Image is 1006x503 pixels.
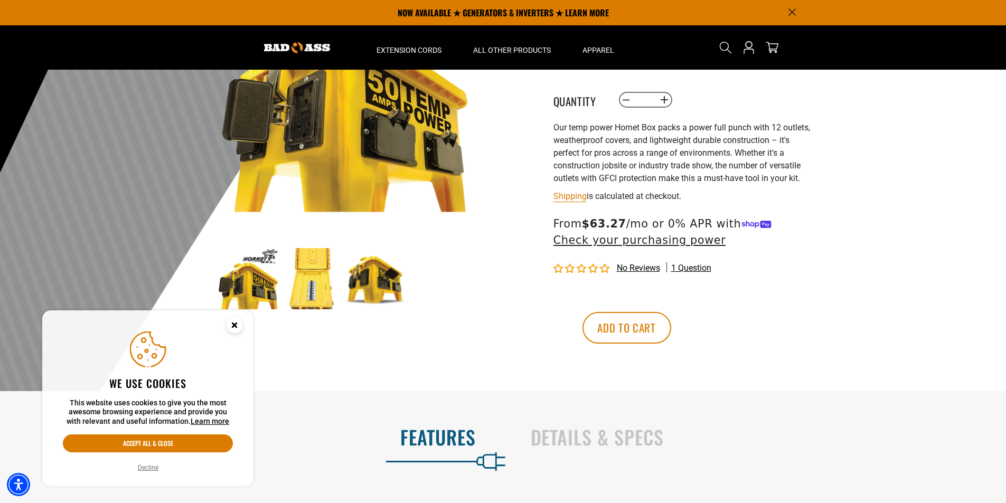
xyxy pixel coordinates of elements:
div: is calculated at checkout. [553,189,812,203]
div: Accessibility Menu [7,473,30,496]
button: Accept all & close [63,434,233,452]
span: 0.00 stars [553,264,612,274]
aside: Cookie Consent [42,310,253,487]
span: No reviews [617,263,660,273]
a: Shipping [553,191,587,201]
h2: Details & Specs [531,426,984,448]
label: Quantity [553,93,606,107]
h2: Features [22,426,476,448]
button: Decline [135,462,162,473]
button: Close this option [215,310,253,343]
summary: Search [717,39,734,56]
a: Open this option [740,25,757,70]
span: All Other Products [473,45,551,55]
summary: Apparel [567,25,630,70]
p: This website uses cookies to give you the most awesome browsing experience and provide you with r... [63,398,233,426]
span: 1 question [671,262,711,274]
button: Add to cart [582,312,671,344]
h2: We use cookies [63,376,233,390]
span: Our temp power Hornet Box packs a power full punch with 12 outlets, weatherproof covers, and ligh... [553,122,810,183]
span: Apparel [582,45,614,55]
a: This website uses cookies to give you the most awesome browsing experience and provide you with r... [191,417,229,425]
summary: All Other Products [457,25,567,70]
img: Bad Ass Extension Cords [264,42,330,53]
span: Extension Cords [377,45,441,55]
summary: Extension Cords [361,25,457,70]
a: cart [764,41,781,54]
